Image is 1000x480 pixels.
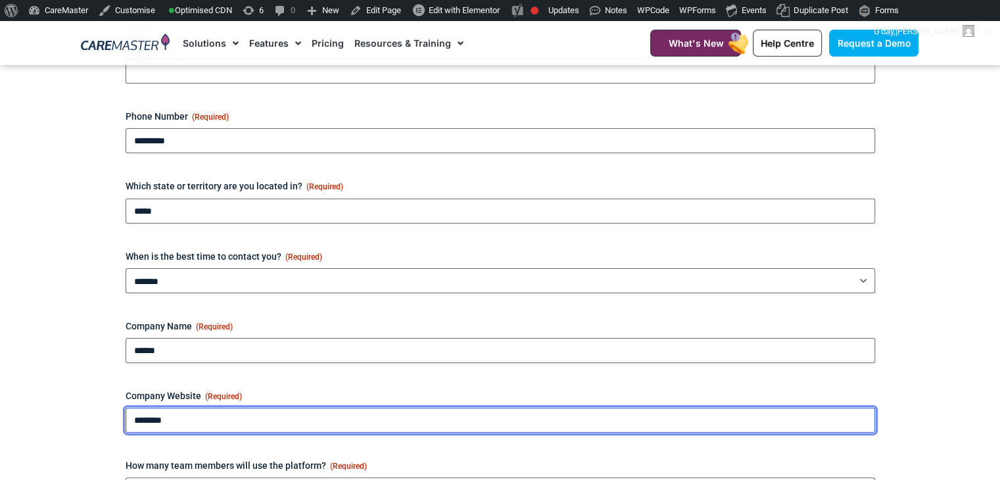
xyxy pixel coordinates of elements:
[753,30,822,57] a: Help Centre
[183,21,618,65] nav: Menu
[306,182,343,191] span: (Required)
[869,21,980,42] a: G'day,
[126,180,875,193] label: Which state or territory are you located in?
[531,7,538,14] div: Focus keyphrase not set
[205,392,242,401] span: (Required)
[126,110,875,123] label: Phone Number
[330,462,367,471] span: (Required)
[126,250,875,263] label: When is the best time to contact you?
[192,112,229,122] span: (Required)
[829,30,918,57] a: Request a Demo
[126,389,875,402] label: Company Website
[183,21,239,65] a: Solutions
[312,21,344,65] a: Pricing
[761,37,814,49] span: Help Centre
[249,21,301,65] a: Features
[126,459,875,472] label: How many team members will use the platform?
[837,37,911,49] span: Request a Demo
[650,30,741,57] a: What's New
[354,21,464,65] a: Resources & Training
[668,37,723,49] span: What's New
[196,322,233,331] span: (Required)
[285,252,322,262] span: (Required)
[429,5,500,15] span: Edit with Elementor
[126,320,875,333] label: Company Name
[895,26,959,36] span: [PERSON_NAME]
[81,34,170,53] img: CareMaster Logo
